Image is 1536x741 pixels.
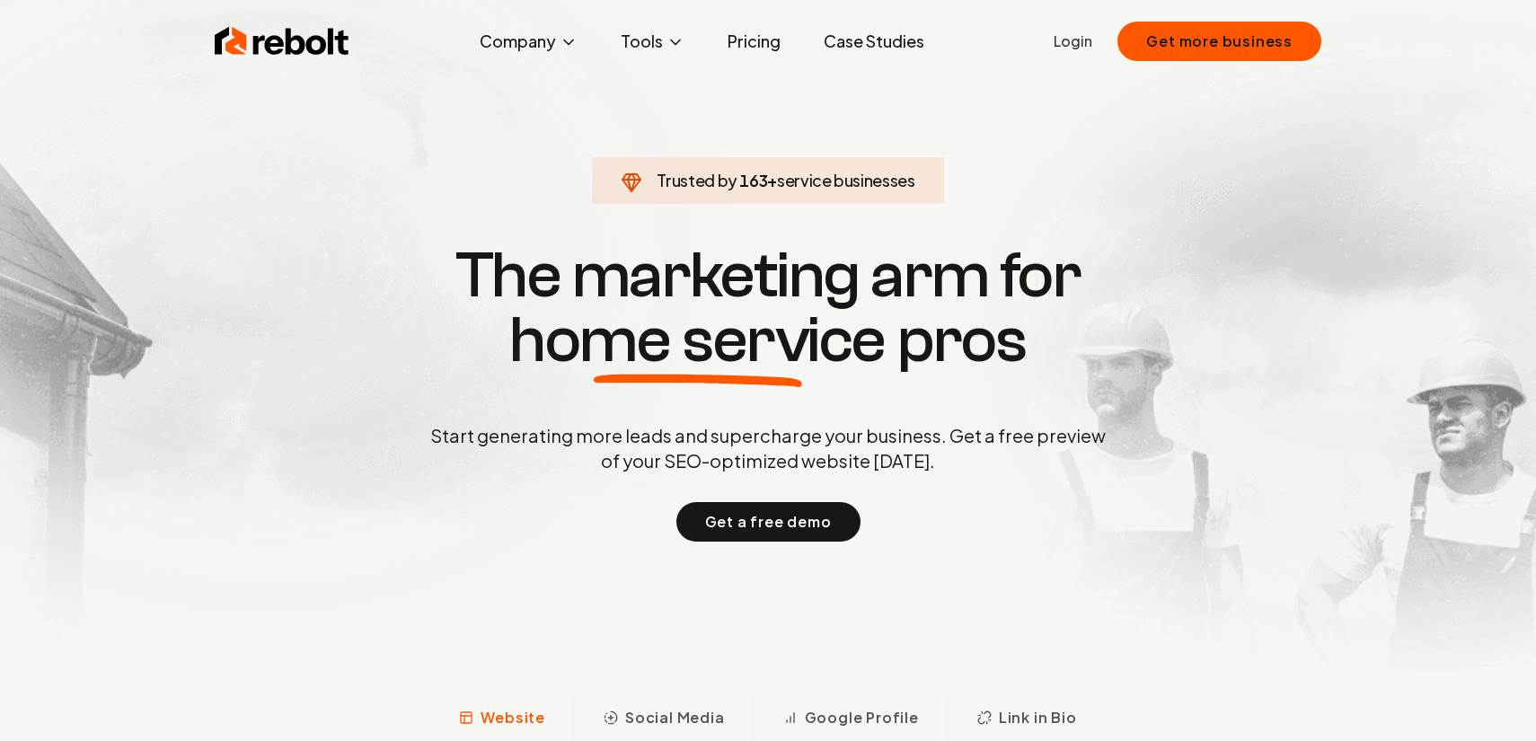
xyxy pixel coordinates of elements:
[657,170,737,190] span: Trusted by
[777,170,915,190] span: service businesses
[606,23,699,59] button: Tools
[427,423,1109,473] p: Start generating more leads and supercharge your business. Get a free preview of your SEO-optimiz...
[739,168,767,193] span: 163
[767,170,777,190] span: +
[337,243,1199,373] h1: The marketing arm for pros
[509,308,886,373] span: home service
[805,707,919,728] span: Google Profile
[625,707,725,728] span: Social Media
[713,23,795,59] a: Pricing
[999,707,1077,728] span: Link in Bio
[1117,22,1321,61] button: Get more business
[215,23,349,59] img: Rebolt Logo
[1054,31,1092,52] a: Login
[465,23,592,59] button: Company
[809,23,939,59] a: Case Studies
[676,502,861,542] button: Get a free demo
[481,707,545,728] span: Website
